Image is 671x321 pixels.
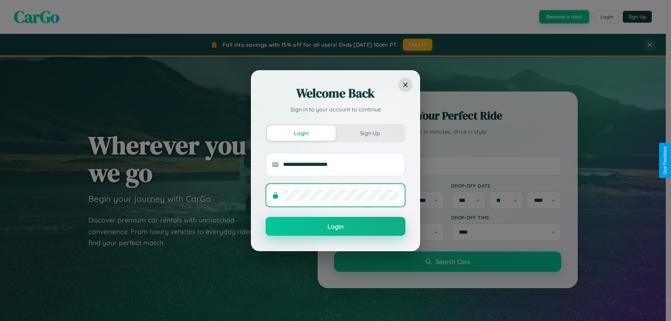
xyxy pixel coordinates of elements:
h2: Welcome Back [266,85,405,102]
button: Sign Up [335,125,404,141]
p: Sign in to your account to continue [266,105,405,114]
button: Login [266,217,405,236]
button: Login [267,125,335,141]
div: Give Feedback [663,146,668,175]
